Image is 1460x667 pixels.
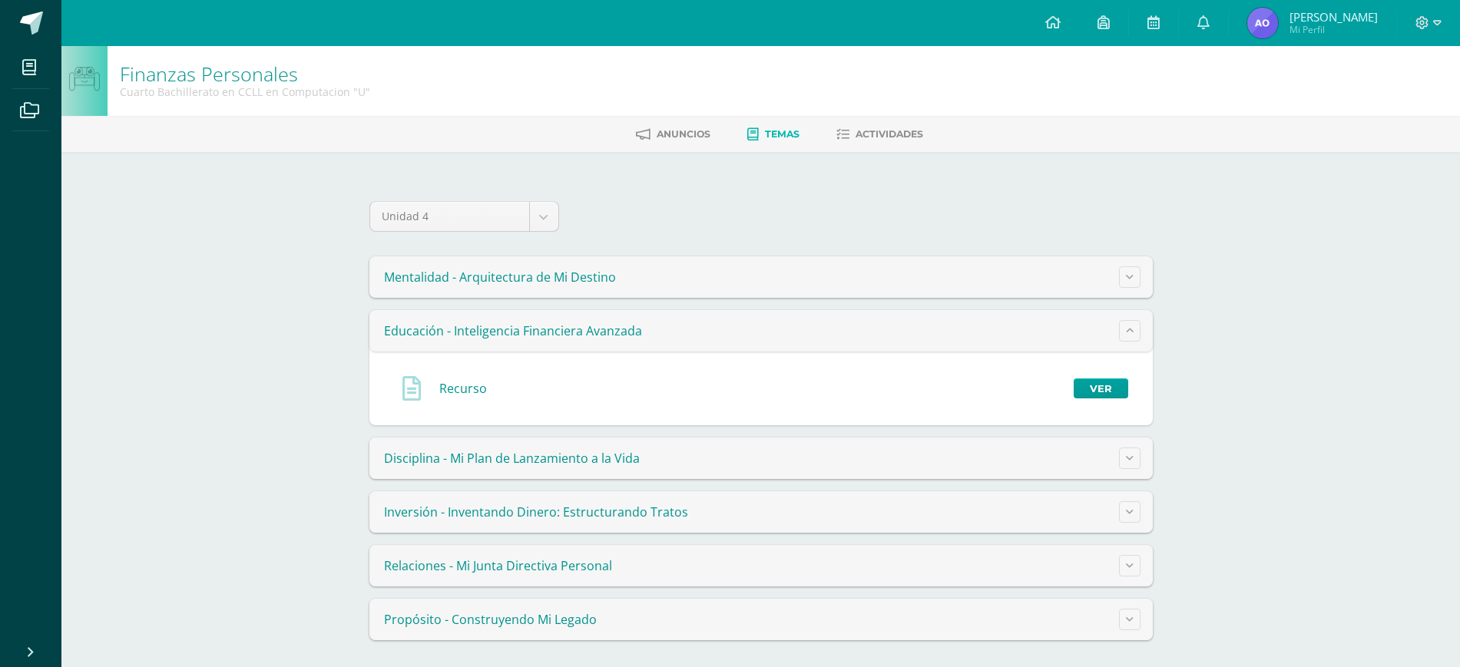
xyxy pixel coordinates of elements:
span: Propósito - Construyendo Mi Legado [384,611,597,628]
summary: Inversión - Inventando Dinero: Estructurando Tratos [369,491,1153,533]
h1: Finanzas Personales [120,63,370,84]
span: Unidad 4 [382,202,518,231]
a: Unidad 4 [370,202,558,231]
a: Finanzas Personales [120,61,298,87]
summary: Educación - Inteligencia Financiera Avanzada [369,310,1153,352]
a: Temas [747,122,800,147]
span: Disciplina - Mi Plan de Lanzamiento a la Vida [384,450,640,467]
a: Actividades [836,122,923,147]
a: Ver [1074,378,1128,398]
a: Anuncios [636,122,710,147]
img: bot1.png [69,67,99,91]
span: [PERSON_NAME] [1290,9,1378,25]
span: Actividades [856,128,923,140]
summary: Mentalidad - Arquitectura de Mi Destino [369,256,1153,298]
span: Mi Perfil [1290,23,1378,36]
span: Recurso [439,380,487,397]
summary: Relaciones - Mi Junta Directiva Personal [369,545,1153,586]
summary: Propósito - Construyendo Mi Legado [369,599,1153,640]
span: Anuncios [657,128,710,140]
span: Mentalidad - Arquitectura de Mi Destino [384,269,616,286]
summary: Disciplina - Mi Plan de Lanzamiento a la Vida [369,438,1153,479]
img: 429b44335496247a7f21bc3e38013c17.png [1247,8,1278,38]
span: Relaciones - Mi Junta Directiva Personal [384,557,612,574]
span: Inversión - Inventando Dinero: Estructurando Tratos [384,504,688,520]
div: Cuarto Bachillerato en CCLL en Computacion 'U' [120,84,370,99]
span: Temas [765,128,800,140]
span: Educación - Inteligencia Financiera Avanzada [384,322,642,339]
